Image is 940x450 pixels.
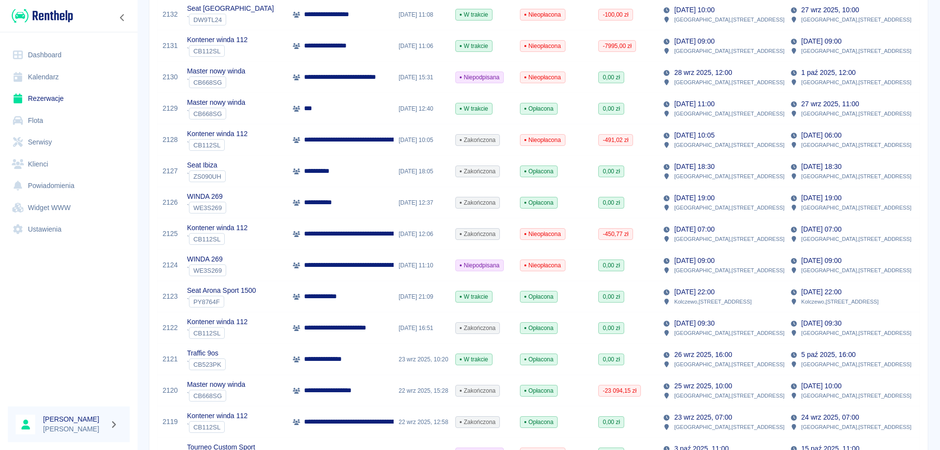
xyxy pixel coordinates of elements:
span: 0,00 zł [599,167,624,176]
p: [DATE] 19:00 [801,193,842,203]
div: ` [187,390,245,402]
span: 0,00 zł [599,418,624,426]
a: 2119 [163,417,178,427]
span: W trakcie [456,10,492,19]
a: Serwisy [8,131,130,153]
p: [GEOGRAPHIC_DATA] , [STREET_ADDRESS] [801,15,912,24]
span: W trakcie [456,292,492,301]
span: 0,00 zł [599,261,624,270]
span: Nieopłacona [520,73,564,82]
a: 2124 [163,260,178,270]
p: [DATE] 18:30 [674,162,714,172]
span: Niepodpisana [456,73,503,82]
span: CB668SG [189,392,226,400]
a: 2128 [163,135,178,145]
a: Klienci [8,153,130,175]
p: Kontener winda 112 [187,317,248,327]
a: Ustawienia [8,218,130,240]
p: [GEOGRAPHIC_DATA] , [STREET_ADDRESS] [674,235,784,243]
p: [GEOGRAPHIC_DATA] , [STREET_ADDRESS] [674,172,784,181]
p: [DATE] 11:00 [674,99,714,109]
p: Kontener winda 112 [187,223,248,233]
div: [DATE] 21:09 [394,281,450,312]
span: Nieopłacona [520,42,564,50]
a: 2121 [163,354,178,364]
p: [GEOGRAPHIC_DATA] , [STREET_ADDRESS] [801,266,912,275]
span: -23 094,15 zł [599,386,640,395]
span: CB112SL [189,424,224,431]
p: [GEOGRAPHIC_DATA] , [STREET_ADDRESS] [674,329,784,337]
p: [DATE] 09:00 [801,36,842,47]
div: ` [187,264,226,276]
span: Opłacona [520,104,557,113]
p: [GEOGRAPHIC_DATA] , [STREET_ADDRESS] [674,203,784,212]
span: Nieopłacona [520,136,564,144]
span: ZS090UH [189,173,225,180]
a: Widget WWW [8,197,130,219]
div: ` [187,76,245,88]
span: Nieopłacona [520,230,564,238]
a: 2125 [163,229,178,239]
p: Master nowy winda [187,66,245,76]
p: [GEOGRAPHIC_DATA] , [STREET_ADDRESS] [801,423,912,431]
p: 28 wrz 2025, 12:00 [674,68,732,78]
p: [DATE] 09:00 [674,256,714,266]
p: [GEOGRAPHIC_DATA] , [STREET_ADDRESS] [674,47,784,55]
div: ` [187,45,248,57]
p: [GEOGRAPHIC_DATA] , [STREET_ADDRESS] [801,47,912,55]
p: [DATE] 10:05 [674,130,714,141]
p: [DATE] 22:00 [674,287,714,297]
div: ` [187,233,248,245]
p: [GEOGRAPHIC_DATA] , [STREET_ADDRESS] [801,109,912,118]
p: 25 wrz 2025, 10:00 [674,381,732,391]
div: [DATE] 11:06 [394,30,450,62]
span: CB668SG [189,79,226,86]
a: Rezerwacje [8,88,130,110]
div: [DATE] 12:06 [394,218,450,250]
button: Zwiń nawigację [115,11,130,24]
span: 0,00 zł [599,324,624,332]
a: Powiadomienia [8,175,130,197]
span: Opłacona [520,198,557,207]
span: 0,00 zł [599,198,624,207]
h6: [PERSON_NAME] [43,414,106,424]
a: 2127 [163,166,178,176]
p: [GEOGRAPHIC_DATA] , [STREET_ADDRESS] [674,78,784,87]
span: Opłacona [520,292,557,301]
p: Master nowy winda [187,379,245,390]
p: [GEOGRAPHIC_DATA] , [STREET_ADDRESS] [801,141,912,149]
div: ` [187,358,226,370]
span: CB523PK [189,361,225,368]
p: Kolczewo , [STREET_ADDRESS] [801,297,879,306]
p: [DATE] 07:00 [674,224,714,235]
p: [GEOGRAPHIC_DATA] , [STREET_ADDRESS] [801,235,912,243]
span: W trakcie [456,104,492,113]
span: Zakończona [456,418,499,426]
span: Zakończona [456,324,499,332]
p: [DATE] 19:00 [674,193,714,203]
div: ` [187,327,248,339]
span: 0,00 zł [599,292,624,301]
a: Dashboard [8,44,130,66]
p: [DATE] 07:00 [801,224,842,235]
p: 1 paź 2025, 12:00 [801,68,856,78]
span: 0,00 zł [599,73,624,82]
span: WE3S269 [189,204,226,212]
p: [GEOGRAPHIC_DATA] , [STREET_ADDRESS] [801,329,912,337]
div: ` [187,108,245,119]
a: Kalendarz [8,66,130,88]
span: Nieopłacona [520,261,564,270]
p: 26 wrz 2025, 16:00 [674,350,732,360]
p: [GEOGRAPHIC_DATA] , [STREET_ADDRESS] [801,391,912,400]
p: [GEOGRAPHIC_DATA] , [STREET_ADDRESS] [674,423,784,431]
a: 2123 [163,291,178,302]
p: [DATE] 22:00 [801,287,842,297]
p: Master nowy winda [187,97,245,108]
p: 24 wrz 2025, 07:00 [801,412,859,423]
p: Seat Ibiza [187,160,226,170]
p: Seat [GEOGRAPHIC_DATA] [187,3,274,14]
p: [DATE] 09:30 [801,318,842,329]
span: PY8764F [189,298,224,306]
span: 0,00 zł [599,104,624,113]
p: 23 wrz 2025, 07:00 [674,412,732,423]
